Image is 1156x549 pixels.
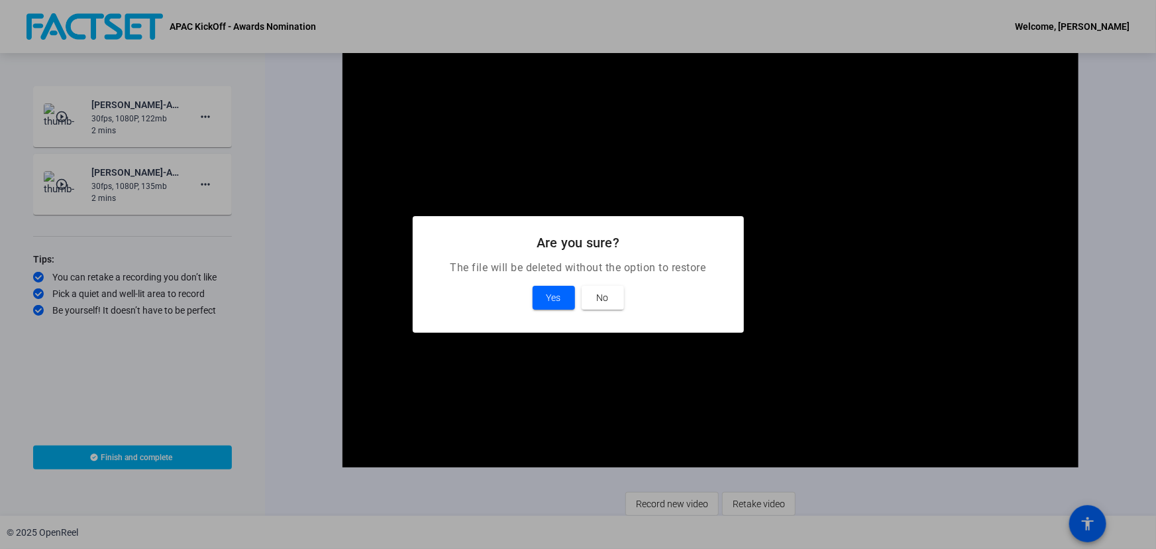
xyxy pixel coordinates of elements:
p: The file will be deleted without the option to restore [429,260,728,276]
button: Yes [533,286,575,310]
span: Yes [547,290,561,306]
button: No [582,286,624,310]
h2: Are you sure? [429,232,728,253]
span: No [597,290,609,306]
